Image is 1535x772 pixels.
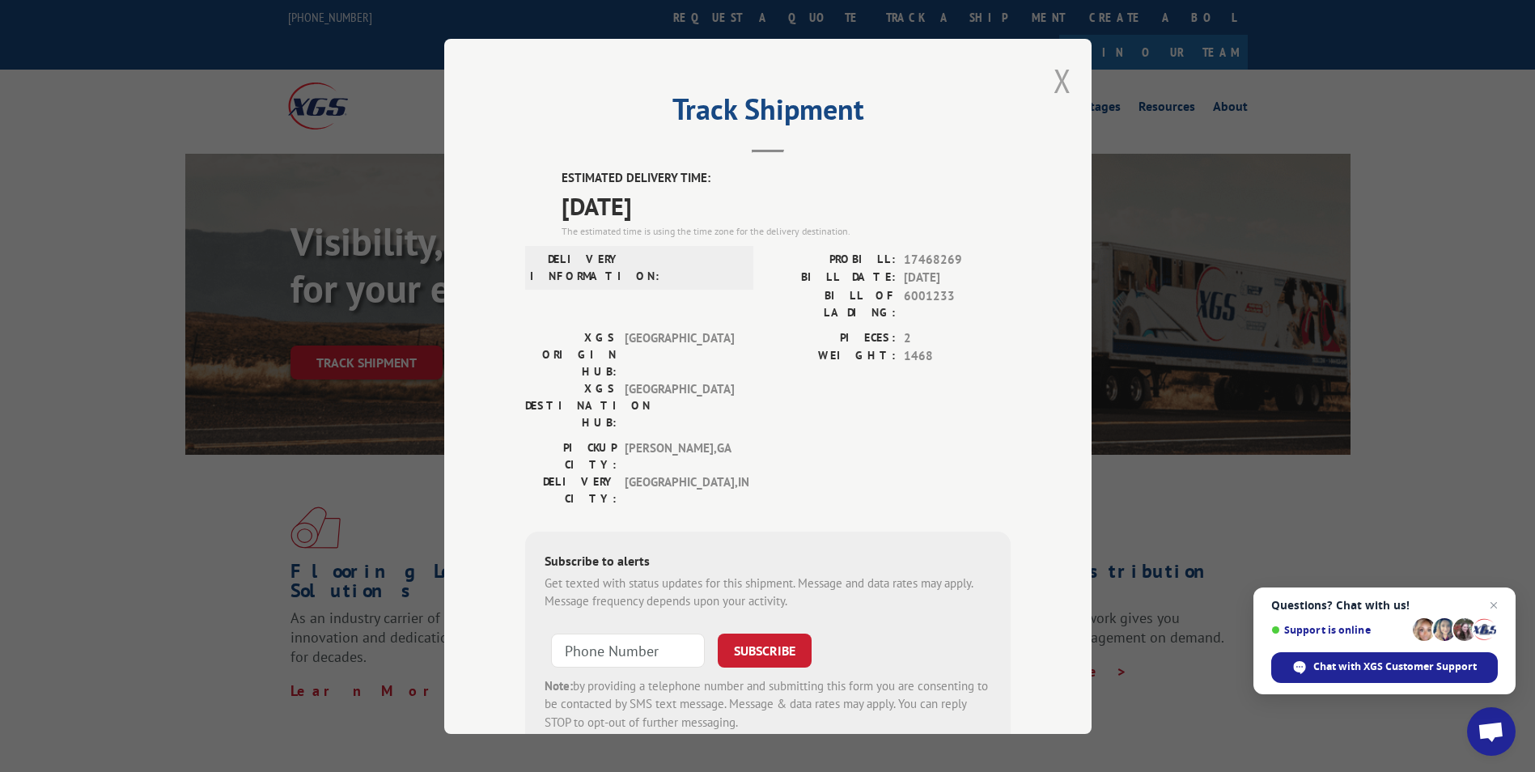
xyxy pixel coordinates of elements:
span: 1468 [904,347,1011,366]
label: BILL DATE: [768,269,896,287]
div: The estimated time is using the time zone for the delivery destination. [562,223,1011,238]
label: ESTIMATED DELIVERY TIME: [562,169,1011,188]
button: SUBSCRIBE [718,633,812,667]
div: by providing a telephone number and submitting this form you are consenting to be contacted by SM... [545,677,991,732]
label: BILL OF LADING: [768,286,896,320]
strong: Note: [545,677,573,693]
div: Subscribe to alerts [545,550,991,574]
span: [DATE] [562,187,1011,223]
label: DELIVERY CITY: [525,473,617,507]
div: Get texted with status updates for this shipment. Message and data rates may apply. Message frequ... [545,574,991,610]
span: [DATE] [904,269,1011,287]
span: Chat with XGS Customer Support [1271,652,1498,683]
a: Open chat [1467,707,1516,756]
button: Close modal [1054,59,1071,102]
span: 2 [904,329,1011,347]
label: DELIVERY INFORMATION: [530,250,621,284]
span: 6001233 [904,286,1011,320]
label: XGS ORIGIN HUB: [525,329,617,380]
label: PICKUP CITY: [525,439,617,473]
span: 17468269 [904,250,1011,269]
h2: Track Shipment [525,98,1011,129]
span: Support is online [1271,624,1407,636]
label: WEIGHT: [768,347,896,366]
label: PIECES: [768,329,896,347]
span: Questions? Chat with us! [1271,599,1498,612]
span: [GEOGRAPHIC_DATA] [625,329,734,380]
label: XGS DESTINATION HUB: [525,380,617,431]
input: Phone Number [551,633,705,667]
span: [GEOGRAPHIC_DATA] [625,380,734,431]
span: [GEOGRAPHIC_DATA] , IN [625,473,734,507]
span: Chat with XGS Customer Support [1313,660,1477,674]
span: [PERSON_NAME] , GA [625,439,734,473]
label: PROBILL: [768,250,896,269]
